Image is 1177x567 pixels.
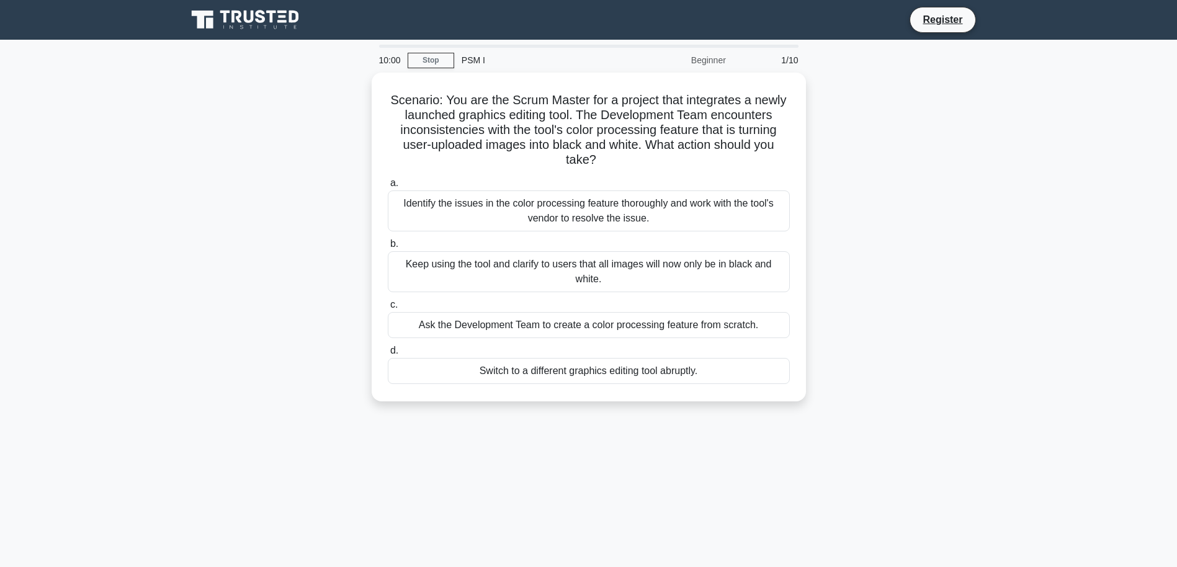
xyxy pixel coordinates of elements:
[388,190,790,231] div: Identify the issues in the color processing feature thoroughly and work with the tool's vendor to...
[454,48,625,73] div: PSM I
[390,345,398,355] span: d.
[408,53,454,68] a: Stop
[388,251,790,292] div: Keep using the tool and clarify to users that all images will now only be in black and white.
[390,177,398,188] span: a.
[388,312,790,338] div: Ask the Development Team to create a color processing feature from scratch.
[390,299,398,310] span: c.
[915,12,970,27] a: Register
[387,92,791,168] h5: Scenario: You are the Scrum Master for a project that integrates a newly launched graphics editin...
[372,48,408,73] div: 10:00
[625,48,733,73] div: Beginner
[733,48,806,73] div: 1/10
[390,238,398,249] span: b.
[388,358,790,384] div: Switch to a different graphics editing tool abruptly.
